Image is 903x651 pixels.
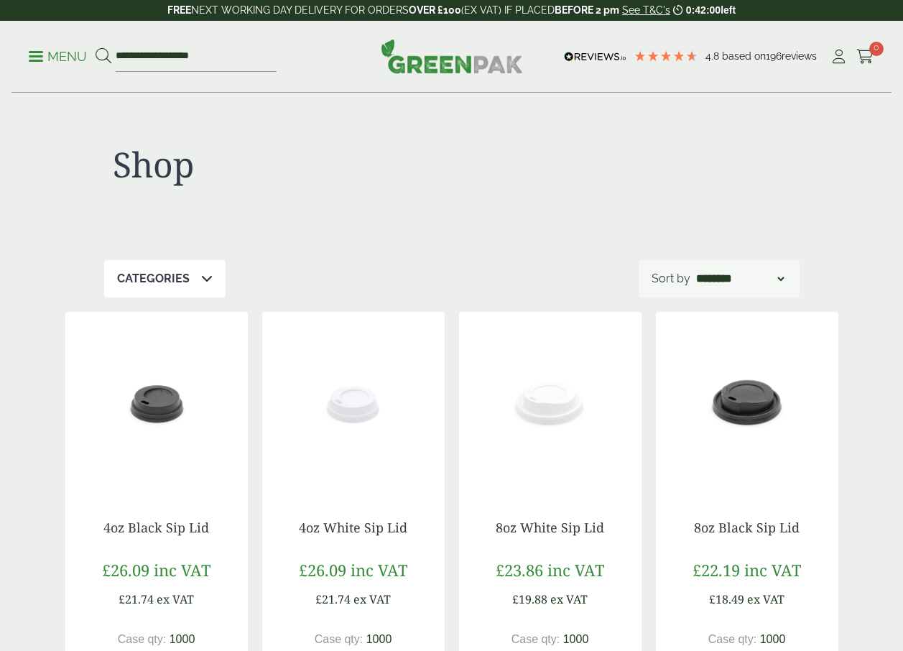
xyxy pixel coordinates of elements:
span: reviews [782,50,817,62]
span: 0 [869,42,884,56]
p: Categories [117,270,190,287]
span: £26.09 [102,559,149,581]
span: ex VAT [747,591,784,607]
span: 1000 [563,633,589,645]
h1: Shop [113,144,443,185]
img: 4oz Black Slip Lid [65,312,248,491]
span: Case qty: [315,633,363,645]
span: inc VAT [744,559,801,581]
select: Shop order [693,270,787,287]
img: 4oz White Sip Lid [262,312,445,491]
span: ex VAT [353,591,391,607]
span: 4.8 [705,50,722,62]
span: £26.09 [299,559,346,581]
i: My Account [830,50,848,64]
span: £23.86 [496,559,543,581]
i: Cart [856,50,874,64]
span: 0:42:00 [686,4,721,16]
a: Menu [29,48,87,63]
span: inc VAT [547,559,604,581]
a: 0 [856,46,874,68]
span: inc VAT [351,559,407,581]
span: £22.19 [693,559,740,581]
span: Case qty: [118,633,167,645]
a: 4oz White Sip Lid [299,519,407,536]
span: £19.88 [512,591,547,607]
img: GreenPak Supplies [381,39,523,73]
img: REVIEWS.io [564,52,626,62]
span: 1000 [366,633,392,645]
a: 4oz Black Sip Lid [103,519,209,536]
span: ex VAT [157,591,194,607]
img: 8oz White Sip Lid [459,312,642,491]
strong: BEFORE 2 pm [555,4,619,16]
strong: FREE [167,4,191,16]
a: See T&C's [622,4,670,16]
div: 4.79 Stars [634,50,698,63]
span: Case qty: [511,633,560,645]
p: Sort by [652,270,690,287]
span: inc VAT [154,559,210,581]
span: 196 [766,50,782,62]
img: 8oz Black Sip Lid [656,312,838,491]
span: left [721,4,736,16]
p: Menu [29,48,87,65]
strong: OVER £100 [409,4,461,16]
span: Based on [722,50,766,62]
span: £18.49 [709,591,744,607]
span: 1000 [170,633,195,645]
a: 8oz Black Sip Lid [694,519,800,536]
span: Case qty: [708,633,757,645]
span: 1000 [760,633,786,645]
a: 8oz White Sip Lid [496,519,604,536]
span: £21.74 [315,591,351,607]
span: £21.74 [119,591,154,607]
span: ex VAT [550,591,588,607]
